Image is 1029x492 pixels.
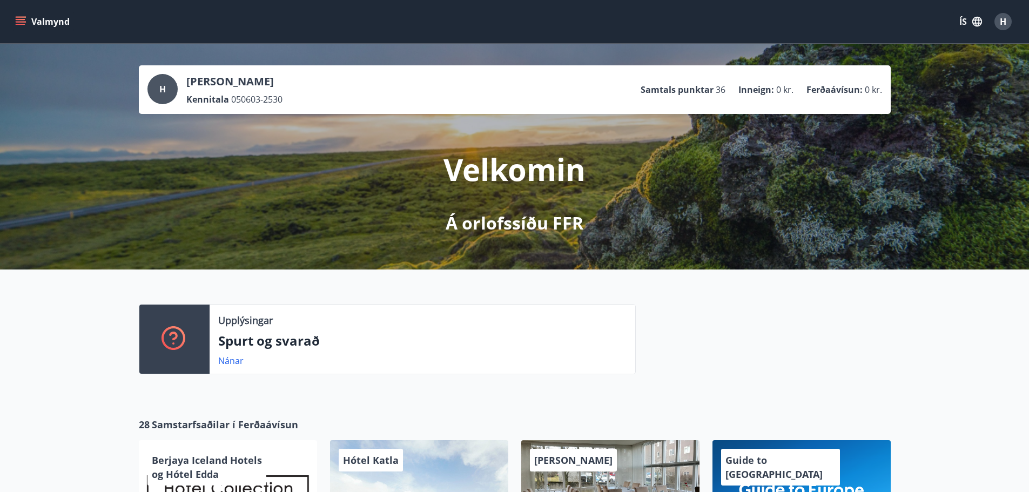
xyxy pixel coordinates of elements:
[159,83,166,95] span: H
[865,84,882,96] span: 0 kr.
[716,84,725,96] span: 36
[990,9,1016,35] button: H
[343,454,399,467] span: Hótel Katla
[139,417,150,432] span: 28
[152,417,298,432] span: Samstarfsaðilar í Ferðaávísun
[446,211,583,235] p: Á orlofssíðu FFR
[231,93,283,105] span: 050603-2530
[218,332,627,350] p: Spurt og svarað
[443,149,586,190] p: Velkomin
[725,454,823,481] span: Guide to [GEOGRAPHIC_DATA]
[186,93,229,105] p: Kennitala
[218,313,273,327] p: Upplýsingar
[776,84,793,96] span: 0 kr.
[641,84,714,96] p: Samtals punktar
[13,12,74,31] button: menu
[186,74,283,89] p: [PERSON_NAME]
[152,454,262,481] span: Berjaya Iceland Hotels og Hótel Edda
[738,84,774,96] p: Inneign :
[953,12,988,31] button: ÍS
[218,355,244,367] a: Nánar
[806,84,863,96] p: Ferðaávísun :
[1000,16,1006,28] span: H
[534,454,613,467] span: [PERSON_NAME]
